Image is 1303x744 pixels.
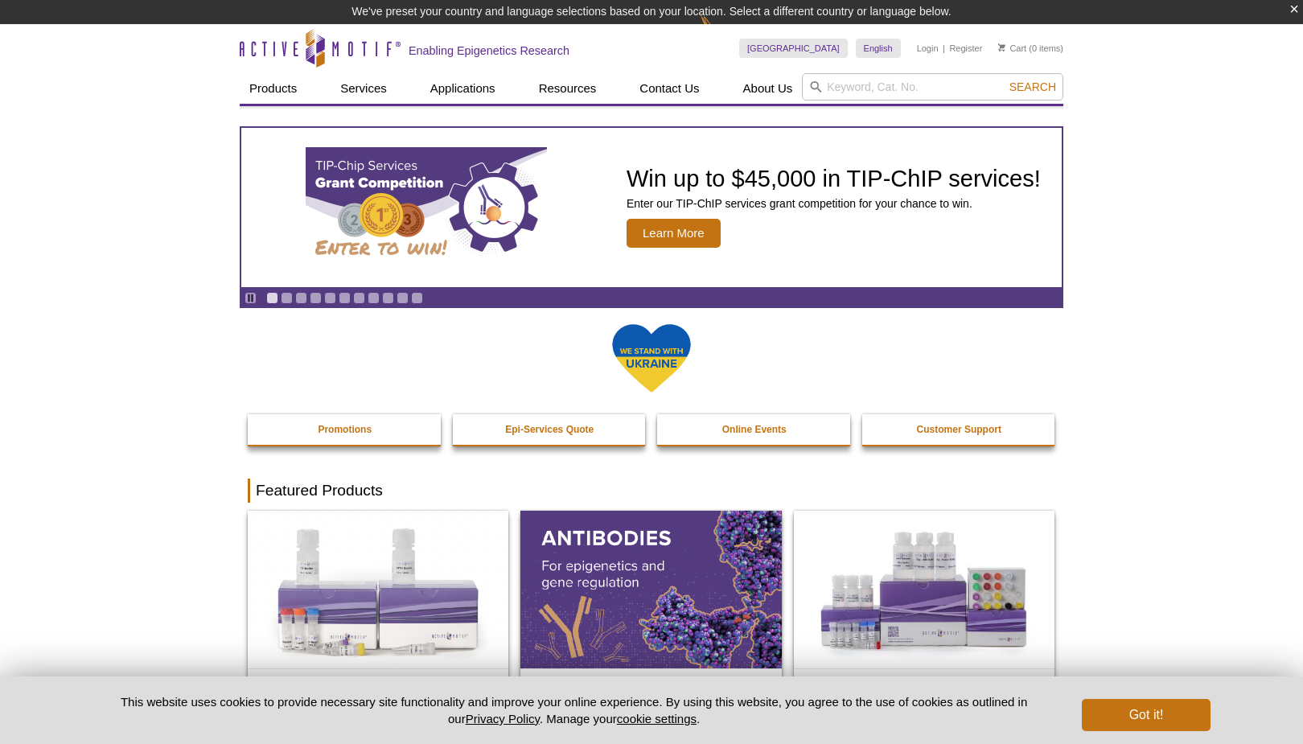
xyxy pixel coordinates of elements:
a: Go to slide 1 [266,292,278,304]
button: Search [1005,80,1061,94]
li: (0 items) [998,39,1063,58]
img: DNA Library Prep Kit for Illumina [248,511,508,668]
a: TIP-ChIP Services Grant Competition Win up to $45,000 in TIP-ChIP services! Enter our TIP-ChIP se... [241,128,1062,287]
a: Go to slide 6 [339,292,351,304]
a: Epi-Services Quote [453,414,647,445]
a: Toggle autoplay [245,292,257,304]
p: Enter our TIP-ChIP services grant competition for your chance to win. [627,196,1041,211]
h2: DNA Library Prep Kit for Illumina [256,673,500,697]
input: Keyword, Cat. No. [802,73,1063,101]
a: About Us [734,73,803,104]
a: Services [331,73,397,104]
a: Go to slide 4 [310,292,322,304]
span: Search [1009,80,1056,93]
a: Products [240,73,306,104]
a: Go to slide 5 [324,292,336,304]
h2: Enabling Epigenetics Research [409,43,569,58]
strong: Promotions [318,424,372,435]
a: Privacy Policy [466,712,540,726]
img: All Antibodies [520,511,781,668]
a: English [856,39,901,58]
a: [GEOGRAPHIC_DATA] [739,39,848,58]
a: Go to slide 3 [295,292,307,304]
a: Resources [529,73,606,104]
a: Register [949,43,982,54]
a: Online Events [657,414,852,445]
strong: Online Events [722,424,787,435]
a: Go to slide 10 [397,292,409,304]
a: Cart [998,43,1026,54]
button: cookie settings [617,712,697,726]
a: Go to slide 7 [353,292,365,304]
a: Go to slide 8 [368,292,380,304]
strong: Epi-Services Quote [505,424,594,435]
article: TIP-ChIP Services Grant Competition [241,128,1062,287]
h2: CUT&Tag-IT Express Assay Kit [802,673,1046,697]
a: Login [917,43,939,54]
strong: Customer Support [917,424,1001,435]
a: Go to slide 11 [411,292,423,304]
a: Go to slide 2 [281,292,293,304]
a: Go to slide 9 [382,292,394,304]
h2: Featured Products [248,479,1055,503]
img: We Stand With Ukraine [611,323,692,394]
img: Your Cart [998,43,1005,51]
a: Contact Us [630,73,709,104]
h2: Antibodies [528,673,773,697]
a: Promotions [248,414,442,445]
img: CUT&Tag-IT® Express Assay Kit [794,511,1054,668]
span: Learn More [627,219,721,248]
img: TIP-ChIP Services Grant Competition [306,147,547,268]
h2: Win up to $45,000 in TIP-ChIP services! [627,166,1041,191]
a: Applications [421,73,505,104]
button: Got it! [1082,699,1211,731]
a: Customer Support [862,414,1057,445]
li: | [943,39,945,58]
img: Change Here [700,12,742,50]
p: This website uses cookies to provide necessary site functionality and improve your online experie... [92,693,1055,727]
